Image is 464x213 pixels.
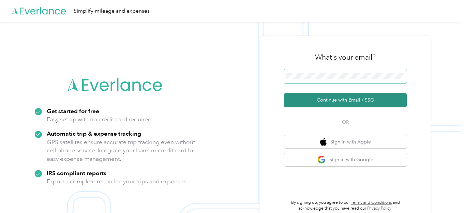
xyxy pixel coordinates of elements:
[351,200,392,205] a: Terms and Conditions
[367,206,391,211] a: Privacy Policy
[317,155,326,164] img: google logo
[47,130,141,137] strong: Automatic trip & expense tracking
[320,138,327,146] img: apple logo
[315,52,376,62] h3: What's your email?
[74,7,150,15] div: Simplify mileage and expenses
[47,107,99,115] strong: Get started for free
[284,93,407,107] button: Continue with Email / SSO
[47,138,196,163] p: GPS satellites ensure accurate trip tracking even without cell phone service. Integrate your bank...
[284,153,407,166] button: google logoSign in with Google
[333,119,357,126] span: OR
[284,200,407,212] p: By signing up, you agree to our and acknowledge that you have read our .
[47,115,152,124] p: Easy set up with no credit card required
[284,135,407,149] button: apple logoSign in with Apple
[47,169,106,177] strong: IRS compliant reports
[47,177,188,186] p: Export a complete record of your trips and expenses.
